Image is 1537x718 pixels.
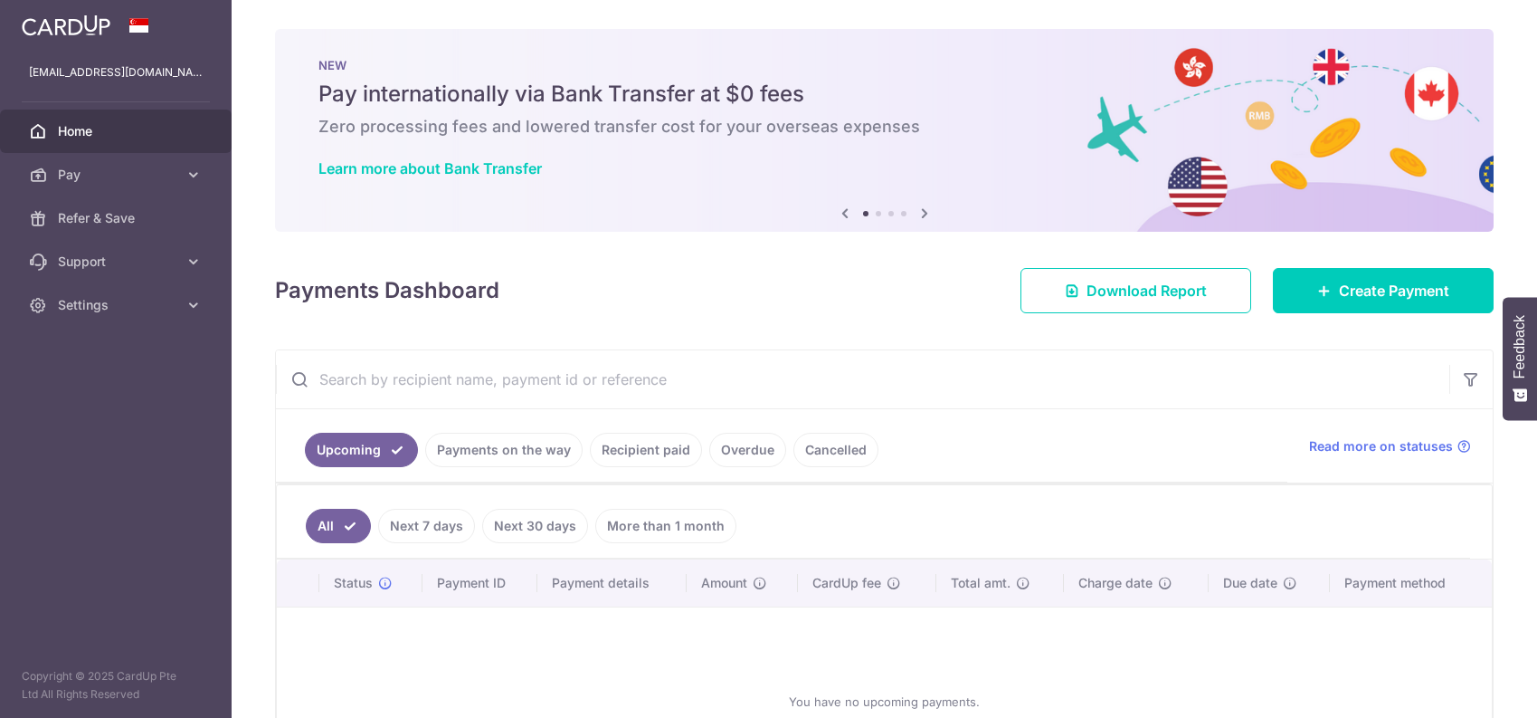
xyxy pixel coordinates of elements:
img: CardUp [22,14,110,36]
a: Next 7 days [378,509,475,543]
span: Settings [58,296,177,314]
th: Payment ID [422,560,537,607]
span: Feedback [1512,315,1528,378]
span: Amount [701,574,747,592]
span: Home [58,122,177,140]
a: Recipient paid [590,433,702,467]
span: Download Report [1086,280,1207,302]
a: Create Payment [1273,268,1494,313]
a: Payments on the way [425,433,583,467]
a: All [306,509,371,543]
a: Learn more about Bank Transfer [318,159,542,177]
a: Next 30 days [482,509,588,543]
a: Cancelled [793,433,878,467]
span: Read more on statuses [1309,437,1453,455]
a: Overdue [709,433,786,467]
input: Search by recipient name, payment id or reference [276,350,1449,408]
p: [EMAIL_ADDRESS][DOMAIN_NAME] [29,63,203,81]
a: More than 1 month [595,509,736,543]
span: Charge date [1078,574,1153,592]
span: Support [58,253,177,271]
span: Refer & Save [58,209,177,227]
th: Payment details [537,560,687,607]
a: Download Report [1020,268,1251,313]
img: Bank transfer banner [275,29,1494,232]
span: Create Payment [1339,280,1449,302]
span: Pay [58,166,177,184]
p: NEW [318,58,1450,72]
span: CardUp fee [812,574,881,592]
span: Due date [1223,574,1277,592]
a: Upcoming [305,433,418,467]
span: Status [334,574,373,592]
h4: Payments Dashboard [275,274,499,307]
button: Feedback - Show survey [1503,297,1537,420]
h5: Pay internationally via Bank Transfer at $0 fees [318,80,1450,109]
h6: Zero processing fees and lowered transfer cost for your overseas expenses [318,116,1450,138]
a: Read more on statuses [1309,437,1471,455]
span: Total amt. [951,574,1010,592]
th: Payment method [1330,560,1492,607]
